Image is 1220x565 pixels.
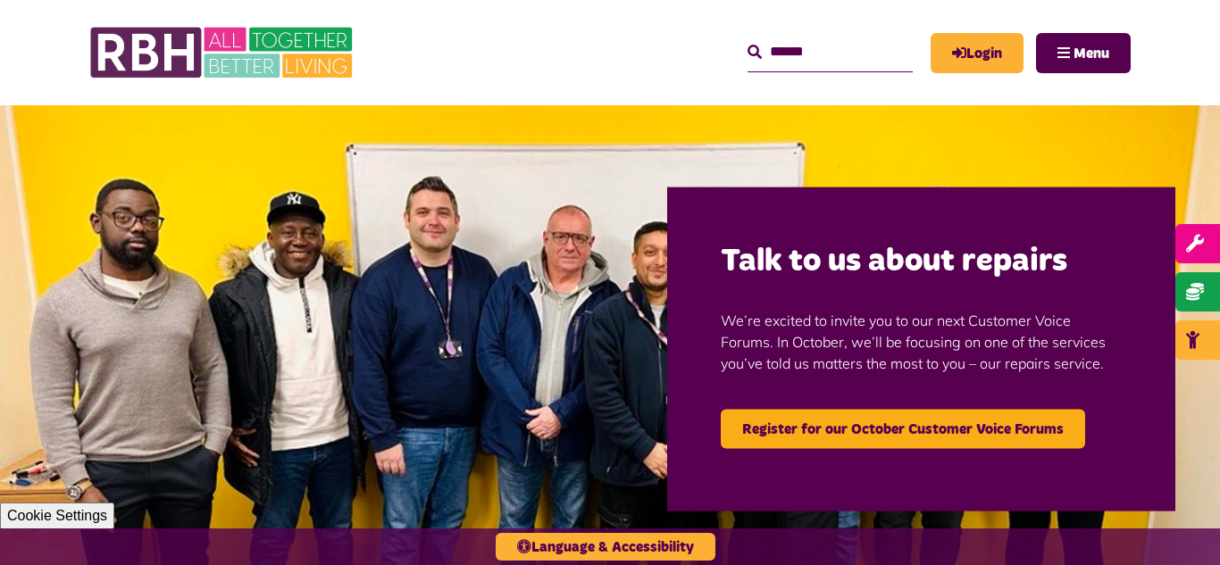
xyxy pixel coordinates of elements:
[721,282,1122,400] p: We’re excited to invite you to our next Customer Voice Forums. In October, we’ll be focusing on o...
[721,409,1085,448] a: Register for our October Customer Voice Forums
[1074,46,1109,61] span: Menu
[89,18,357,87] img: RBH
[496,533,715,561] button: Language & Accessibility
[1036,33,1131,73] button: Navigation
[721,240,1122,282] h2: Talk to us about repairs
[931,33,1024,73] a: MyRBH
